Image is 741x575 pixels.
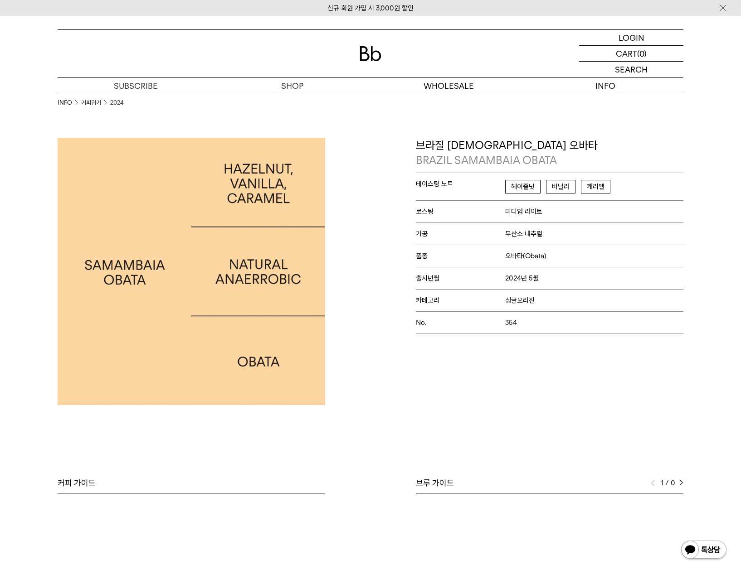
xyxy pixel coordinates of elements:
span: 품종 [416,252,505,260]
span: 캐러멜 [581,180,610,193]
span: 354 [505,319,517,327]
span: 카테고리 [416,296,505,304]
span: 테이스팅 노트 [416,180,505,188]
p: WHOLESALE [370,78,527,94]
p: 브라질 [DEMOGRAPHIC_DATA] 오바타 [416,138,683,168]
img: 카카오톡 채널 1:1 채팅 버튼 [680,540,727,561]
p: (0) [637,46,647,61]
li: INFO [58,98,81,107]
span: 바닐라 [546,180,575,193]
span: 오바타(Obata) [505,252,546,260]
div: 브루 가이드 [416,478,683,488]
span: 로스팅 [416,208,505,216]
a: 2024 [110,98,124,107]
p: BRAZIL SAMAMBAIA OBATA [416,153,683,168]
span: / [665,478,669,488]
a: 신규 회원 가입 시 3,000원 할인 [327,4,414,12]
p: SEARCH [615,62,648,77]
a: CART (0) [579,46,683,62]
a: SHOP [214,78,370,94]
span: 가공 [416,230,505,238]
div: 커피 가이드 [58,478,325,488]
img: 로고 [360,46,381,61]
a: SUBSCRIBE [58,78,214,94]
span: 헤이즐넛 [505,180,541,193]
span: No. [416,319,505,327]
span: 미디엄 라이트 [505,208,542,216]
p: CART [616,46,637,61]
span: 싱글오리진 [505,296,535,304]
p: LOGIN [619,30,644,45]
img: 브라질 사맘바이아 오바타BRAZIL SAMAMBAIA OBATA [58,138,325,405]
span: 0 [671,478,675,488]
a: LOGIN [579,30,683,46]
span: 1 [659,478,663,488]
a: 커피위키 [81,98,101,107]
span: 출시년월 [416,274,505,282]
p: INFO [527,78,683,94]
span: 2024년 5월 [505,274,539,282]
span: 무산소 내추럴 [505,230,542,238]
